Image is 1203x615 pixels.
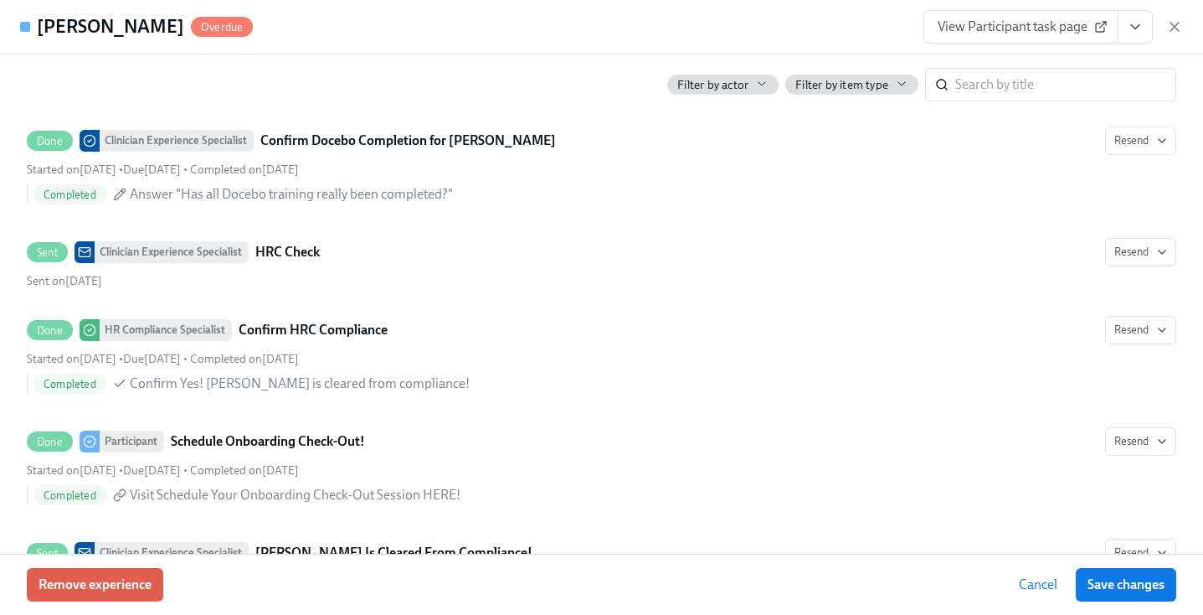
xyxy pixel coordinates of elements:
strong: HRC Check [255,242,320,262]
span: Friday, September 26th 2025, 9:12 pm [27,163,116,177]
div: Clinician Experience Specialist [95,241,249,263]
span: Monday, September 29th 2025, 7:41 pm [27,352,116,366]
span: Remove experience [39,576,152,593]
span: Resend [1114,322,1167,339]
span: Done [27,135,73,147]
span: Resend [1114,244,1167,261]
button: DoneParticipantSchedule Onboarding Check-Out!Started on[DATE] •Due[DATE] • Completed on[DATE]Comp... [1105,427,1176,456]
button: Filter by item type [785,75,918,95]
span: Monday, September 29th 2025, 10:00 am [123,352,181,366]
span: Confirm Yes! [PERSON_NAME] is cleared from compliance! [130,375,470,393]
button: Cancel [1007,568,1069,602]
span: Friday, October 3rd 2025, 10:00 am [123,463,181,478]
div: Participant [100,431,164,452]
div: Clinician Experience Specialist [100,130,254,152]
span: Completed [33,378,106,390]
button: Remove experience [27,568,163,602]
span: Sent [27,547,68,560]
span: Tuesday, September 30th 2025, 9:39 am [27,463,116,478]
strong: Schedule Onboarding Check-Out! [171,432,365,452]
strong: Confirm HRC Compliance [239,320,388,340]
div: • • [27,463,299,478]
span: Monday, September 29th 2025, 10:00 am [123,163,181,177]
button: DoneClinician Experience SpecialistConfirm Docebo Completion for [PERSON_NAME]Started on[DATE] •D... [1105,127,1176,155]
button: SentClinician Experience SpecialistHRC CheckSent on[DATE] [1105,238,1176,266]
span: Completed [33,189,106,201]
span: Visit Schedule Your Onboarding Check-Out Session HERE! [130,486,460,504]
span: Resend [1114,132,1167,149]
span: Save changes [1087,576,1164,593]
span: Resend [1114,545,1167,561]
button: DoneHR Compliance SpecialistConfirm HRC ComplianceStarted on[DATE] •Due[DATE] • Completed on[DATE... [1105,316,1176,344]
span: Completed [33,489,106,502]
button: View task page [1118,10,1153,44]
div: Clinician Experience Specialist [95,542,249,564]
button: SentClinician Experience Specialist[PERSON_NAME] Is Cleared From Compliance!Sent on[DATE] [1105,539,1176,567]
span: Filter by actor [677,77,748,93]
span: View Participant task page [938,18,1104,35]
span: Filter by item type [795,77,888,93]
strong: Confirm Docebo Completion for [PERSON_NAME] [260,131,556,151]
span: Tuesday, September 30th 2025, 9:39 am [190,352,299,366]
div: • • [27,351,299,367]
button: Save changes [1076,568,1176,602]
span: Overdue [191,21,253,34]
button: Filter by actor [667,75,779,95]
input: Search by title [955,68,1176,101]
span: Done [27,324,73,337]
strong: [PERSON_NAME] Is Cleared From Compliance! [255,543,532,563]
a: View Participant task page [923,10,1118,44]
div: • • [27,162,299,178]
span: Answer "Has all Docebo training really been completed?" [130,185,453,204]
span: Cancel [1019,576,1057,593]
span: Tuesday, September 30th 2025, 5:38 pm [190,463,299,478]
h4: [PERSON_NAME] [37,14,184,39]
span: Sent [27,246,68,259]
span: Monday, September 29th 2025, 7:41 pm [27,274,102,288]
div: HR Compliance Specialist [100,319,232,341]
span: Monday, September 29th 2025, 12:50 pm [190,163,299,177]
span: Resend [1114,433,1167,450]
span: Done [27,436,73,448]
